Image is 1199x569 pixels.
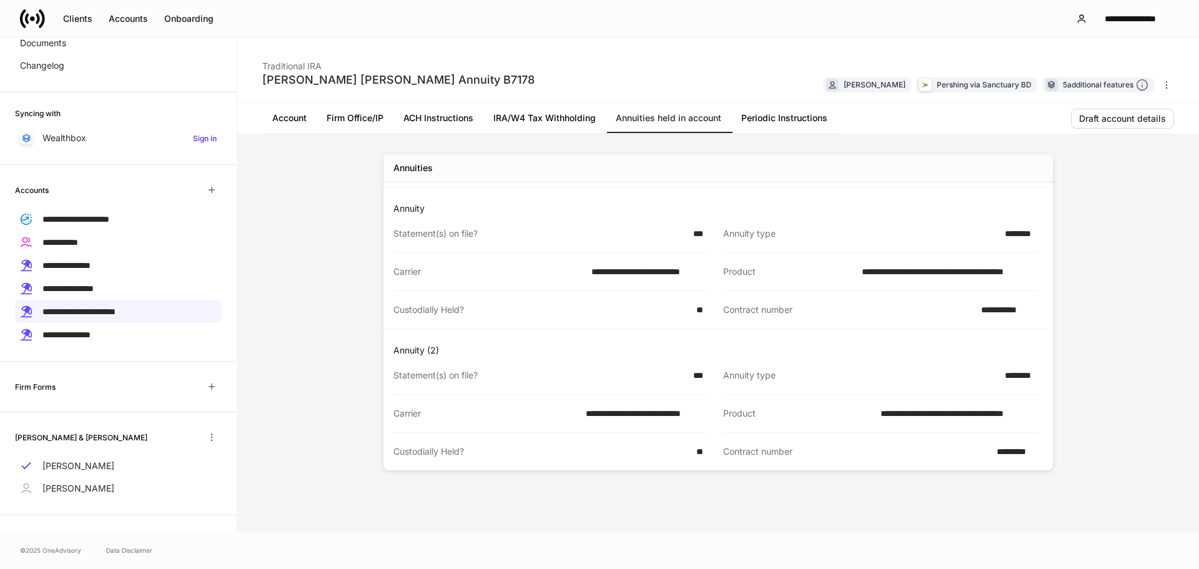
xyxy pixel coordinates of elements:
[723,369,997,382] div: Annuity type
[723,227,997,240] div: Annuity type
[156,9,222,29] button: Onboarding
[483,103,606,133] a: IRA/W4 Tax Withholding
[937,79,1032,91] div: Pershing via Sanctuary BD
[317,103,393,133] a: Firm Office/IP
[101,9,156,29] button: Accounts
[42,132,86,144] p: Wealthbox
[15,455,222,477] a: [PERSON_NAME]
[15,107,61,119] h6: Syncing with
[20,37,66,49] p: Documents
[262,52,535,72] div: Traditional IRA
[393,445,689,458] div: Custodially Held?
[20,59,64,72] p: Changelog
[393,202,1048,215] p: Annuity
[393,344,1048,357] p: Annuity (2)
[15,32,222,54] a: Documents
[15,127,222,149] a: WealthboxSign in
[1079,112,1166,125] div: Draft account details
[262,72,535,87] div: [PERSON_NAME] [PERSON_NAME] Annuity B7178
[1071,109,1174,129] button: Draft account details
[55,9,101,29] button: Clients
[15,381,56,393] h6: Firm Forms
[393,162,433,174] div: Annuities
[393,265,584,278] div: Carrier
[606,103,731,133] a: Annuities held in account
[393,227,686,240] div: Statement(s) on file?
[731,103,837,133] a: Periodic Instructions
[15,477,222,500] a: [PERSON_NAME]
[393,369,686,382] div: Statement(s) on file?
[723,265,854,278] div: Product
[393,407,578,420] div: Carrier
[193,132,217,144] h6: Sign in
[15,184,49,196] h6: Accounts
[106,545,152,555] a: Data Disclaimer
[723,407,873,420] div: Product
[15,54,222,77] a: Changelog
[1063,79,1148,92] div: 5 additional features
[844,79,905,91] div: [PERSON_NAME]
[723,304,974,316] div: Contract number
[63,12,92,25] div: Clients
[393,304,689,316] div: Custodially Held?
[262,103,317,133] a: Account
[164,12,214,25] div: Onboarding
[20,545,81,555] span: © 2025 OneAdvisory
[42,460,114,472] p: [PERSON_NAME]
[393,103,483,133] a: ACH Instructions
[723,445,989,458] div: Contract number
[15,432,147,443] h6: [PERSON_NAME] & [PERSON_NAME]
[109,12,148,25] div: Accounts
[42,482,114,495] p: [PERSON_NAME]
